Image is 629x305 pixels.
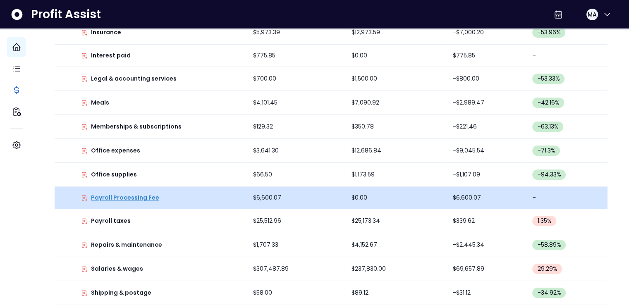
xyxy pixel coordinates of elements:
p: Legal & accounting services [91,74,177,83]
p: Memberships & subscriptions [91,122,182,131]
td: $58.00 [246,281,345,305]
td: $5,973.39 [246,21,345,45]
td: $6,600.07 [446,187,526,209]
td: $7,090.92 [345,91,447,115]
td: $775.85 [446,45,526,67]
span: 1.35 % [537,217,551,225]
td: $3,641.30 [246,139,345,163]
p: Office expenses [91,146,140,155]
td: $129.32 [246,115,345,139]
td: $237,830.00 [345,257,447,281]
td: -$7,000.20 [446,21,526,45]
p: Salaries & wages [91,264,143,273]
td: $4,152.67 [345,233,447,257]
td: $0.00 [345,187,447,209]
p: Office supplies [91,170,137,179]
td: -$31.12 [446,281,526,305]
span: Profit Assist [31,7,101,22]
span: -42.16 % [537,98,559,107]
td: $1,500.00 [345,67,447,91]
span: -58.89 % [537,241,561,249]
p: Payroll taxes [91,217,131,225]
td: $1,173.59 [345,163,447,187]
td: $69,657.89 [446,257,526,281]
span: -53.33 % [537,74,560,83]
td: -$2,445.34 [446,233,526,257]
p: Interest paid [91,51,131,60]
td: $700.00 [246,67,345,91]
td: $339.62 [446,209,526,233]
td: -$800.00 [446,67,526,91]
td: -$9,045.54 [446,139,526,163]
td: $66.50 [246,163,345,187]
td: $775.85 [246,45,345,67]
span: -34.92 % [537,288,561,297]
span: MA [588,10,597,19]
td: $307,487.89 [246,257,345,281]
td: $89.12 [345,281,447,305]
td: $12,686.84 [345,139,447,163]
td: $0.00 [345,45,447,67]
td: $6,600.07 [246,187,345,209]
span: -53.96 % [537,28,560,37]
p: Repairs & maintenance [91,241,162,249]
span: 29.29 % [537,264,557,273]
td: $25,173.34 [345,209,447,233]
p: Insurance [91,28,121,37]
td: - [526,45,607,67]
span: -63.13 % [537,122,558,131]
td: -$1,107.09 [446,163,526,187]
td: $1,707.33 [246,233,345,257]
td: $12,973.59 [345,21,447,45]
span: -71.3 % [537,146,555,155]
td: -$221.46 [446,115,526,139]
td: $4,101.45 [246,91,345,115]
span: -94.33 % [537,170,561,179]
p: Shipping & postage [91,288,151,297]
td: $350.78 [345,115,447,139]
p: Meals [91,98,109,107]
td: -$2,989.47 [446,91,526,115]
p: Payroll Processing Fee [91,193,159,202]
td: - [526,187,607,209]
td: $25,512.96 [246,209,345,233]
